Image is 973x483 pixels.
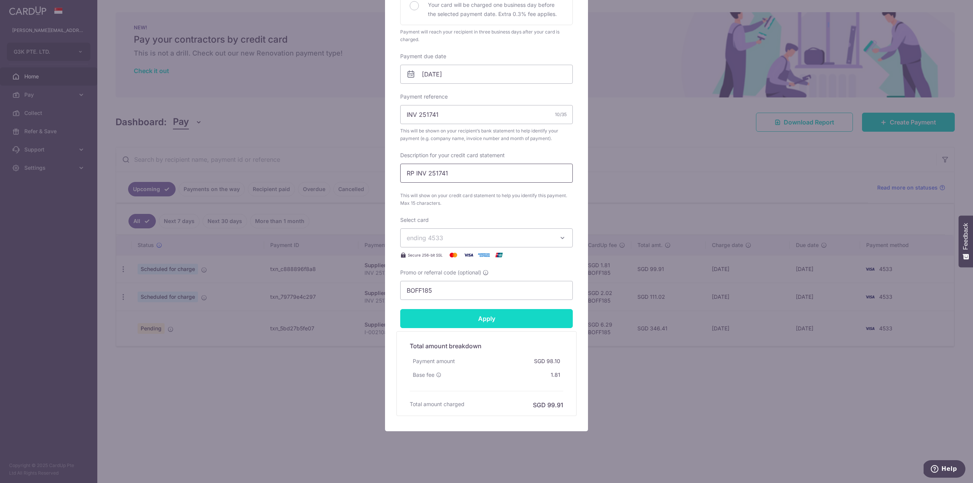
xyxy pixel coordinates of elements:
[413,371,434,379] span: Base fee
[400,53,446,60] label: Payment due date
[410,354,458,368] div: Payment amount
[400,216,429,224] label: Select card
[410,400,464,408] h6: Total amount charged
[400,151,505,159] label: Description for your credit card statement
[555,111,567,118] div: 10/35
[959,215,973,267] button: Feedback - Show survey
[400,65,573,84] input: DD / MM / YYYY
[531,354,563,368] div: SGD 98.10
[400,28,573,43] div: Payment will reach your recipient in three business days after your card is charged.
[410,341,563,351] h5: Total amount breakdown
[400,127,573,142] span: This will be shown on your recipient’s bank statement to help identify your payment (e.g. company...
[407,234,443,242] span: ending 4533
[491,250,507,260] img: UnionPay
[446,250,461,260] img: Mastercard
[400,93,448,100] label: Payment reference
[400,192,573,207] span: This will show on your credit card statement to help you identify this payment. Max 15 characters.
[400,269,481,276] span: Promo or referral code (optional)
[962,223,969,250] span: Feedback
[924,460,965,479] iframe: Opens a widget where you can find more information
[476,250,491,260] img: American Express
[533,400,563,410] h6: SGD 99.91
[408,252,443,258] span: Secure 256-bit SSL
[548,368,563,382] div: 1.81
[400,228,573,247] button: ending 4533
[461,250,476,260] img: Visa
[400,309,573,328] input: Apply
[428,0,563,19] p: Your card will be charged one business day before the selected payment date. Extra 0.3% fee applies.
